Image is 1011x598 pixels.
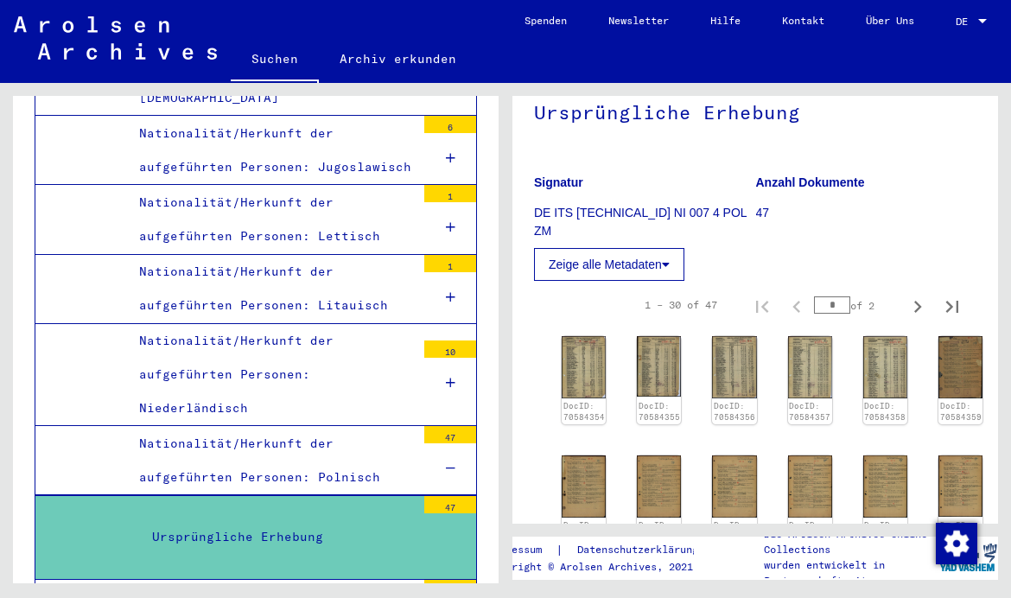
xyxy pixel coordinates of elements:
a: Suchen [231,38,319,83]
img: 001.jpg [637,336,681,397]
div: 2 [424,580,476,597]
div: 6 [424,116,476,133]
div: Nationalität/Herkunft der aufgeführten Personen: Polnisch [126,427,416,494]
p: DE ITS [TECHNICAL_ID] NI 007 4 POL ZM [534,204,755,240]
img: 001.jpg [863,336,907,398]
button: Zeige alle Metadaten [534,248,684,281]
a: DocID: 70584360 [563,520,605,542]
a: Archiv erkunden [319,38,477,80]
div: 10 [424,340,476,358]
div: Zustimmung ändern [935,522,976,563]
span: DE [956,16,975,28]
div: Nationalität/Herkunft der aufgeführten Personen: Litauisch [126,255,416,322]
h1: Ursprüngliche Erhebung [534,73,976,149]
button: First page [745,288,779,322]
div: Nationalität/Herkunft der aufgeführten Personen: Lettisch [126,186,416,253]
img: Arolsen_neg.svg [14,16,217,60]
img: 001.jpg [637,455,681,518]
a: DocID: 70584363 [789,520,830,542]
img: 001.jpg [562,455,606,518]
img: 001.jpg [788,336,832,398]
div: Nationalität/Herkunft der aufgeführten Personen: Jugoslawisch [126,117,416,184]
a: Impressum [487,541,556,559]
div: 1 – 30 of 47 [645,297,717,313]
img: 001.jpg [562,336,606,398]
p: 47 [756,204,977,222]
button: Last page [935,288,970,322]
img: 001.jpg [863,455,907,518]
a: DocID: 70584359 [940,401,982,423]
div: 1 [424,255,476,272]
button: Next page [900,288,935,322]
b: Signatur [534,175,583,189]
a: DocID: 70584358 [864,401,906,423]
div: Nationalität/Herkunft der aufgeführten Personen: Niederländisch [126,324,416,426]
a: DocID: 70584361 [639,520,680,542]
p: wurden entwickelt in Partnerschaft mit [764,557,938,588]
img: 001.jpg [938,336,982,398]
div: | [487,541,719,559]
a: DocID: 70584362 [714,520,755,542]
a: DocID: 70584354 [563,401,605,423]
button: Previous page [779,288,814,322]
img: Zustimmung ändern [936,523,977,564]
a: DocID: 70584357 [789,401,830,423]
img: 001.jpg [712,455,756,518]
b: Anzahl Dokumente [756,175,865,189]
div: 1 [424,185,476,202]
div: Ursprüngliche Erhebung [139,520,416,554]
p: Copyright © Arolsen Archives, 2021 [487,559,719,575]
a: DocID: 70584355 [639,401,680,423]
a: DocID: 70584364 [864,520,906,542]
div: of 2 [814,297,900,314]
div: 47 [424,426,476,443]
a: DocID: 70584365 [940,520,982,542]
p: Die Arolsen Archives Online-Collections [764,526,938,557]
div: 47 [424,496,476,513]
img: 001.jpg [938,455,982,517]
img: 001.jpg [788,455,832,518]
img: 001.jpg [712,336,756,398]
a: Datenschutzerklärung [563,541,719,559]
a: DocID: 70584356 [714,401,755,423]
